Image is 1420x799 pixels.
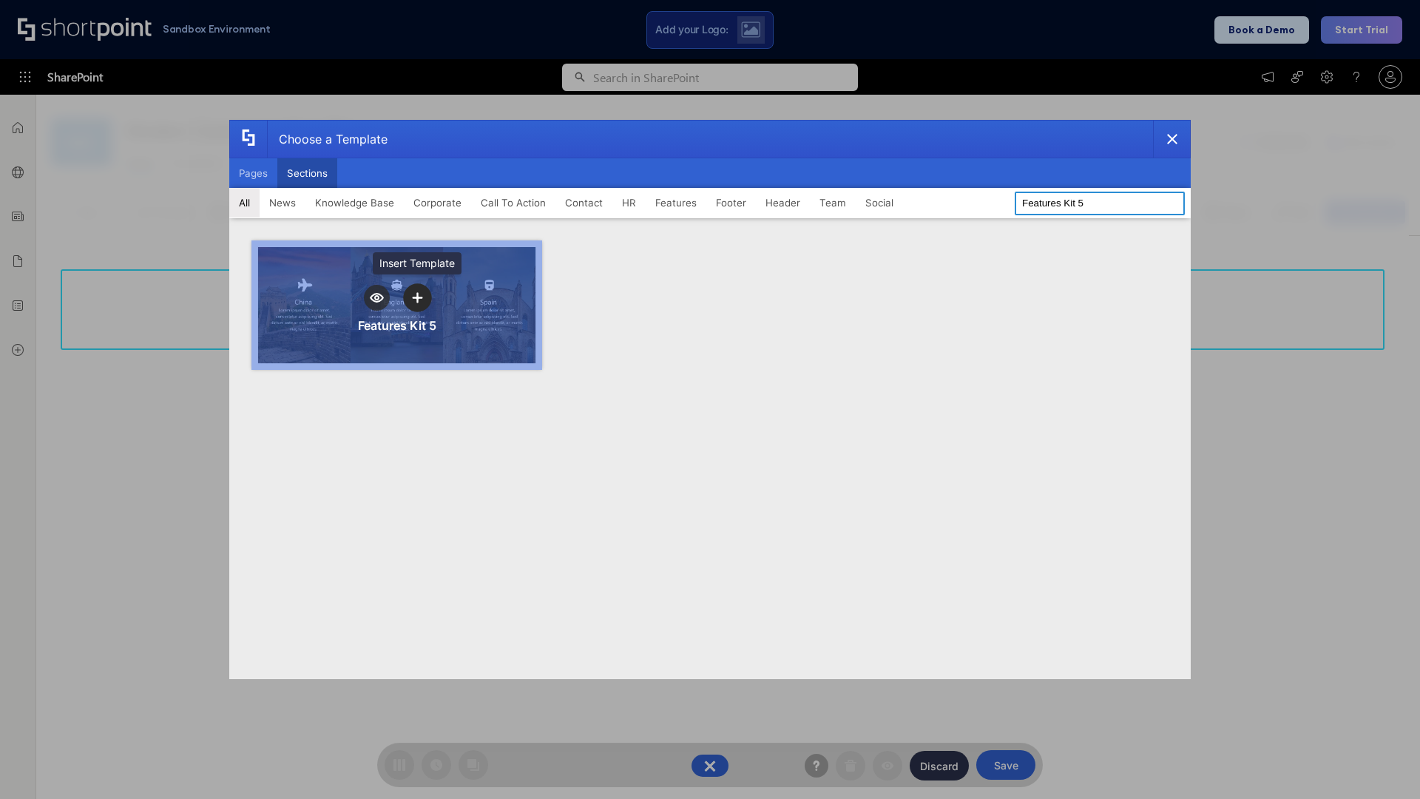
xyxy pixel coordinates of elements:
[810,188,856,218] button: Team
[555,188,612,218] button: Contact
[277,158,337,188] button: Sections
[229,158,277,188] button: Pages
[305,188,404,218] button: Knowledge Base
[229,120,1191,679] div: template selector
[229,188,260,218] button: All
[1154,627,1420,799] iframe: Chat Widget
[404,188,471,218] button: Corporate
[756,188,810,218] button: Header
[267,121,388,158] div: Choose a Template
[646,188,706,218] button: Features
[260,188,305,218] button: News
[471,188,555,218] button: Call To Action
[856,188,903,218] button: Social
[706,188,756,218] button: Footer
[1015,192,1185,215] input: Search
[358,318,436,333] div: Features Kit 5
[612,188,646,218] button: HR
